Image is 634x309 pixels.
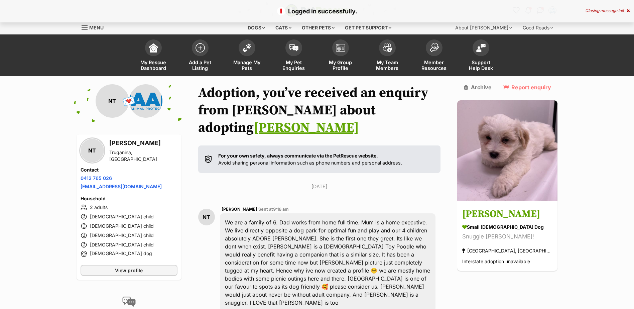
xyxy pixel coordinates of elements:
[270,36,317,76] a: My Pet Enquiries
[243,21,270,34] div: Dogs
[254,119,359,136] a: [PERSON_NAME]
[457,202,557,271] a: [PERSON_NAME] small [DEMOGRAPHIC_DATA] Dog Snuggle [PERSON_NAME]! [GEOGRAPHIC_DATA], [GEOGRAPHIC_...
[138,60,168,71] span: My Rescue Dashboard
[81,203,177,211] li: 2 adults
[81,222,177,230] li: [DEMOGRAPHIC_DATA] child
[81,175,112,181] a: 0412 765 026
[122,297,136,307] img: conversation-icon-4a6f8262b818ee0b60e3300018af0b2d0b884aa5de6e9bcb8d3d4eeb1a70a7c4.svg
[336,44,345,52] img: group-profile-icon-3fa3cf56718a62981997c0bc7e787c4b2cf8bcc04b72c1350f741eb67cf2f40e.svg
[177,36,224,76] a: Add a Pet Listing
[451,21,517,34] div: About [PERSON_NAME]
[458,36,504,76] a: Support Help Desk
[340,21,396,34] div: Get pet support
[82,21,108,33] a: Menu
[198,183,441,190] p: [DATE]
[81,231,177,239] li: [DEMOGRAPHIC_DATA] child
[232,60,262,71] span: Manage My Pets
[364,36,411,76] a: My Team Members
[130,36,177,76] a: My Rescue Dashboard
[273,207,289,212] span: 9:16 am
[129,84,162,118] img: Australian Animal Protection Society (AAPS) profile pic
[419,60,449,71] span: Member Resources
[585,8,630,13] div: Closing message in
[622,8,624,13] span: 5
[503,84,551,90] a: Report enquiry
[96,84,129,118] div: NT
[457,100,557,201] img: Winston
[121,94,136,108] span: 💌
[429,43,439,52] img: member-resources-icon-8e73f808a243e03378d46382f2149f9095a855e16c252ad45f914b54edf8863c.svg
[81,184,162,189] a: [EMAIL_ADDRESS][DOMAIN_NAME]
[242,43,252,52] img: manage-my-pets-icon-02211641906a0b7f246fdf0571729dbe1e7629f14944591b6c1af311fb30b64b.svg
[462,259,530,265] span: Interstate adoption unavailable
[462,224,552,231] div: small [DEMOGRAPHIC_DATA] Dog
[271,21,296,34] div: Cats
[326,60,356,71] span: My Group Profile
[7,7,627,16] p: Logged in successfully.
[218,152,402,167] p: Avoid sharing personal information such as phone numbers and personal address.
[462,246,552,255] div: [GEOGRAPHIC_DATA], [GEOGRAPHIC_DATA]
[297,21,339,34] div: Other pets
[372,60,402,71] span: My Team Members
[289,44,298,51] img: pet-enquiries-icon-7e3ad2cf08bfb03b45e93fb7055b45f3efa6380592205ae92323e6603595dc1f.svg
[279,60,309,71] span: My Pet Enquiries
[81,265,177,276] a: View profile
[317,36,364,76] a: My Group Profile
[81,195,177,202] h4: Household
[81,139,104,162] div: NT
[222,207,257,212] span: [PERSON_NAME]
[149,43,158,53] img: dashboard-icon-eb2f2d2d3e046f16d808141f083e7271f6b2e854fb5c12c21221c1fb7104beca.svg
[218,153,378,159] strong: For your own safety, always communicate via the PetRescue website.
[464,84,492,90] a: Archive
[462,232,552,241] div: Snuggle [PERSON_NAME]!
[462,207,552,222] h3: [PERSON_NAME]
[518,21,558,34] div: Good Reads
[109,149,177,163] div: Truganina, [GEOGRAPHIC_DATA]
[81,213,177,221] li: [DEMOGRAPHIC_DATA] child
[466,60,496,71] span: Support Help Desk
[383,43,392,52] img: team-members-icon-5396bd8760b3fe7c0b43da4ab00e1e3bb1a5d9ba89233759b79545d2d3fc5d0d.svg
[81,241,177,249] li: [DEMOGRAPHIC_DATA] child
[109,138,177,148] h3: [PERSON_NAME]
[258,207,289,212] span: Sent at
[198,209,215,225] div: NT
[476,44,486,52] img: help-desk-icon-fdf02630f3aa405de69fd3d07c3f3aa587a6932b1a1747fa1d2bba05be0121f9.svg
[411,36,458,76] a: Member Resources
[89,25,104,30] span: Menu
[81,167,177,173] h4: Contact
[196,43,205,53] img: add-pet-listing-icon-0afa8454b4691262ce3f59096e99ab1cd57d4a30225e0717b998d2c9b9846f56.svg
[224,36,270,76] a: Manage My Pets
[185,60,215,71] span: Add a Pet Listing
[198,84,441,136] h1: Adoption, you’ve received an enquiry from [PERSON_NAME] about adopting
[115,267,143,274] span: View profile
[81,250,177,258] li: [DEMOGRAPHIC_DATA] dog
